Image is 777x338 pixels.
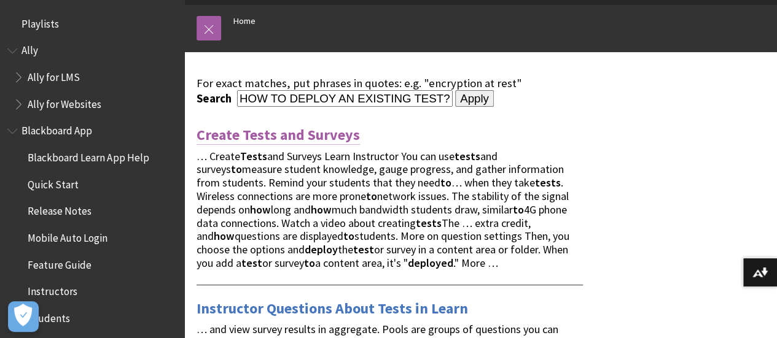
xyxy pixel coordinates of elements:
strong: test [241,256,262,270]
nav: Book outline for Playlists [7,13,177,34]
nav: Book outline for Anthology Ally Help [7,40,177,115]
strong: to [343,229,354,243]
strong: how [250,202,271,217]
span: Release Notes [28,201,92,218]
strong: tests [455,149,480,163]
span: Quick Start [28,174,79,191]
strong: how [311,202,332,217]
span: Ally for Websites [28,94,101,110]
strong: tests [535,175,561,190]
a: Create Tests and Surveys [197,125,360,145]
a: Instructor Questions About Tests in Learn [197,299,468,318]
span: Ally for LMS [28,67,80,83]
span: Feature Guide [28,255,92,271]
span: Blackboard Learn App Help [28,147,149,164]
a: Home [233,13,256,29]
span: Instructors [28,282,77,298]
label: Search [197,91,235,106]
strong: how [214,229,235,243]
strong: to [440,175,451,190]
input: Apply [455,90,494,107]
span: Playlists [21,13,59,30]
div: For exact matches, put phrases in quotes: e.g. "encryption at rest" [197,77,583,90]
strong: to [366,189,377,203]
strong: to [304,256,315,270]
span: Ally [21,40,38,57]
span: Blackboard App [21,121,92,137]
span: Students [28,308,70,325]
span: Mobile Auto Login [28,228,107,244]
span: … Create and Surveys Learn Instructor You can use and surveys measure student knowledge, gauge pr... [197,149,569,270]
strong: to [231,162,242,176]
strong: tests [416,216,442,230]
button: Open Preferences [8,301,39,332]
strong: to [513,202,524,217]
strong: Tests [240,149,267,163]
strong: deployed [408,256,453,270]
strong: test [353,242,374,256]
strong: deploy [305,242,338,256]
